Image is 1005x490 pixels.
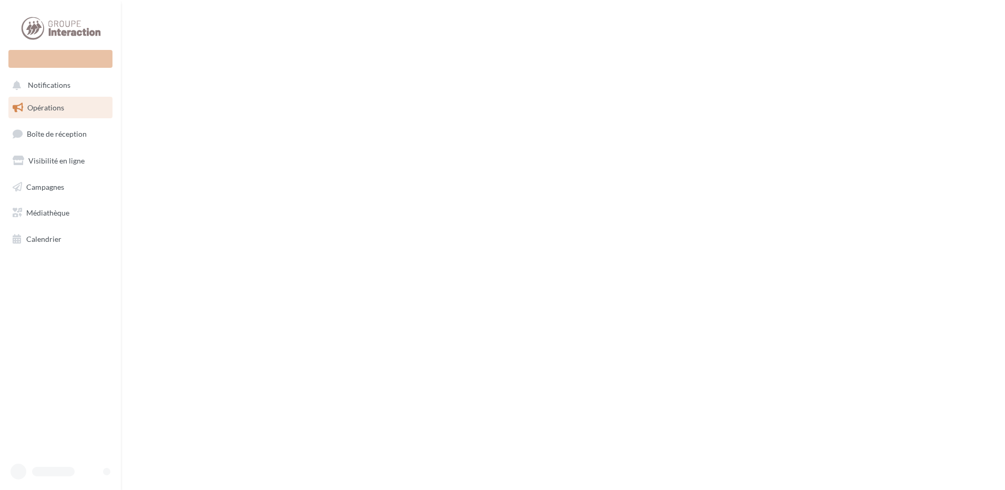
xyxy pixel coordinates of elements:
[28,156,85,165] span: Visibilité en ligne
[6,202,115,224] a: Médiathèque
[26,234,61,243] span: Calendrier
[27,103,64,112] span: Opérations
[6,176,115,198] a: Campagnes
[6,122,115,145] a: Boîte de réception
[28,81,70,90] span: Notifications
[6,97,115,119] a: Opérations
[26,208,69,217] span: Médiathèque
[8,50,112,68] div: Nouvelle campagne
[26,182,64,191] span: Campagnes
[6,228,115,250] a: Calendrier
[6,150,115,172] a: Visibilité en ligne
[27,129,87,138] span: Boîte de réception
